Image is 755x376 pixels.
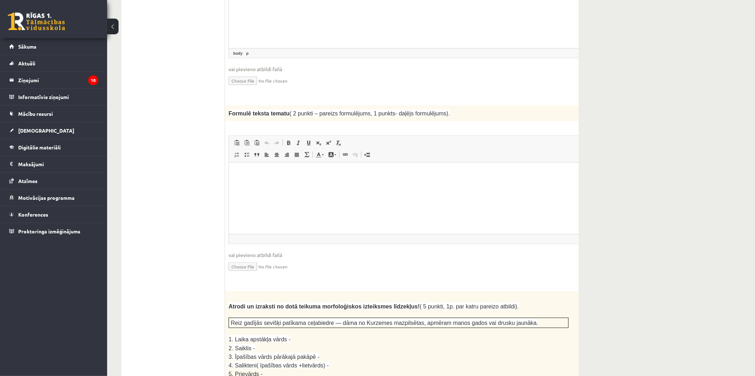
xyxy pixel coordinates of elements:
[229,65,604,73] span: vai pievieno atbildi failā
[18,127,74,134] span: [DEMOGRAPHIC_DATA]
[9,122,98,139] a: [DEMOGRAPHIC_DATA]
[9,173,98,189] a: Atzīmes
[18,156,98,172] legend: Maksājumi
[9,38,98,55] a: Sākums
[231,320,538,326] span: Reiz gadījās sevišķi patīkama ceļabiedre — dāma no Kurzemes mazpilsētas, apmēram manos gados vai ...
[262,138,272,148] a: Отменить (Ctrl+Z)
[229,110,290,117] span: Formulē teksta tematu
[9,206,98,223] a: Konferences
[324,138,334,148] a: Надстрочный индекс
[7,7,368,15] body: Визуальный текстовый редактор, wiswyg-editor-user-answer-47433950814120
[314,150,326,159] a: Цвет текста
[304,138,314,148] a: Подчеркнутый (Ctrl+U)
[18,60,35,66] span: Aktuāli
[272,150,282,159] a: По центру
[18,43,36,50] span: Sākums
[326,150,339,159] a: Цвет фона
[18,144,61,150] span: Digitālie materiāli
[262,150,272,159] a: По левому краю
[229,362,329,368] span: 4. Salikteni( īpašības vārds +lietvārds) -
[9,189,98,206] a: Motivācijas programma
[7,7,368,15] body: Визуальный текстовый редактор, wiswyg-editor-user-answer-47433915241360
[8,13,65,30] a: Rīgas 1. Tālmācības vidusskola
[302,150,312,159] a: Математика
[18,89,98,105] legend: Informatīvie ziņojumi
[232,150,242,159] a: Вставить / удалить нумерованный список
[9,72,98,88] a: Ziņojumi10
[9,139,98,155] a: Digitālie materiāli
[88,75,98,85] i: 10
[229,251,604,259] span: vai pievieno atbildi failā
[242,150,252,159] a: Вставить / удалить маркированный список
[18,110,53,117] span: Mācību resursi
[7,7,368,15] body: Визуальный текстовый редактор, wiswyg-editor-user-answer-47433891662280
[314,138,324,148] a: Подстрочный индекс
[229,345,255,351] span: 2. Saiklis -
[18,178,37,184] span: Atzīmes
[284,138,294,148] a: Полужирный (Ctrl+B)
[18,72,98,88] legend: Ziņojumi
[9,55,98,71] a: Aktuāli
[232,138,242,148] a: Вставить (Ctrl+V)
[252,138,262,148] a: Вставить из Word
[292,150,302,159] a: По ширине
[334,138,344,148] a: Убрать форматирование
[290,110,450,117] span: ( 2 punkti – pareizs formulējums, 1 punkts- daļējs formulējums).
[282,150,292,159] a: По правому краю
[294,138,304,148] a: Курсив (Ctrl+I)
[7,7,368,15] body: Визуальный текстовый редактор, wiswyg-editor-user-answer-47433916005760
[9,89,98,105] a: Informatīvie ziņojumi
[9,156,98,172] a: Maksājumi
[229,303,420,310] span: Atrodi un izraksti no dotā teikuma morfoloģiskos izteiksmes līdzekļus!
[272,138,282,148] a: Повторить (Ctrl+Y)
[9,105,98,122] a: Mācību resursi
[229,163,604,234] iframe: Визуальный текстовый редактор, wiswyg-editor-user-answer-47433957525340
[18,194,75,201] span: Motivācijas programma
[340,150,350,159] a: Вставить/Редактировать ссылку (Ctrl+K)
[362,150,372,159] a: Вставить разрыв страницы для печати
[9,223,98,239] a: Proktoringa izmēģinājums
[18,228,80,234] span: Proktoringa izmēģinājums
[229,354,319,360] span: 3. Īpašības vārds pārākajā pakāpē -
[229,336,290,342] span: 1. Laika apstākļa vārds -
[18,211,48,218] span: Konferences
[350,150,360,159] a: Убрать ссылку
[242,138,252,148] a: Вставить только текст (Ctrl+Shift+V)
[420,303,519,310] span: ( 5 punkti, 1p. par katru pareizo atbildi).
[252,150,262,159] a: Цитата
